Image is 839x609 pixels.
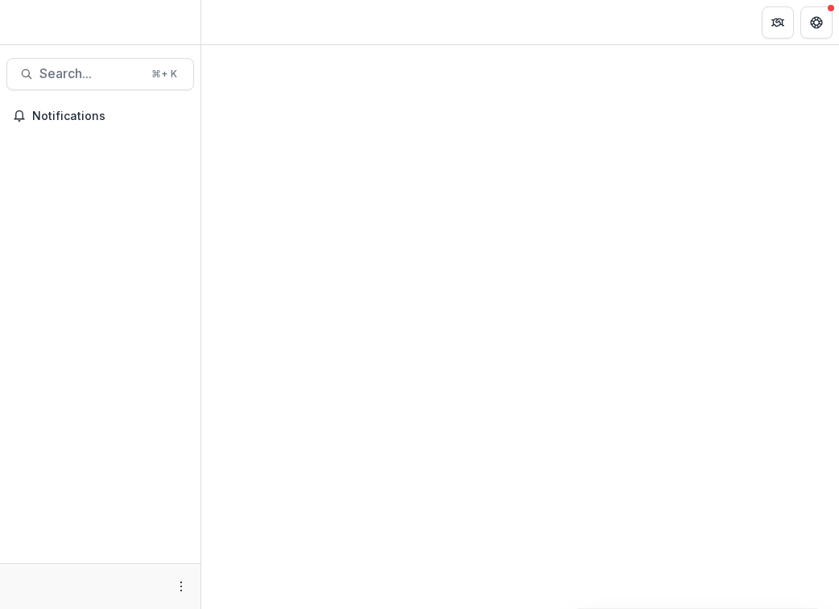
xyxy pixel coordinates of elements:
[39,66,142,81] span: Search...
[172,577,191,596] button: More
[800,6,833,39] button: Get Help
[148,65,180,83] div: ⌘ + K
[208,10,276,34] nav: breadcrumb
[32,110,188,123] span: Notifications
[6,103,194,129] button: Notifications
[6,58,194,90] button: Search...
[762,6,794,39] button: Partners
